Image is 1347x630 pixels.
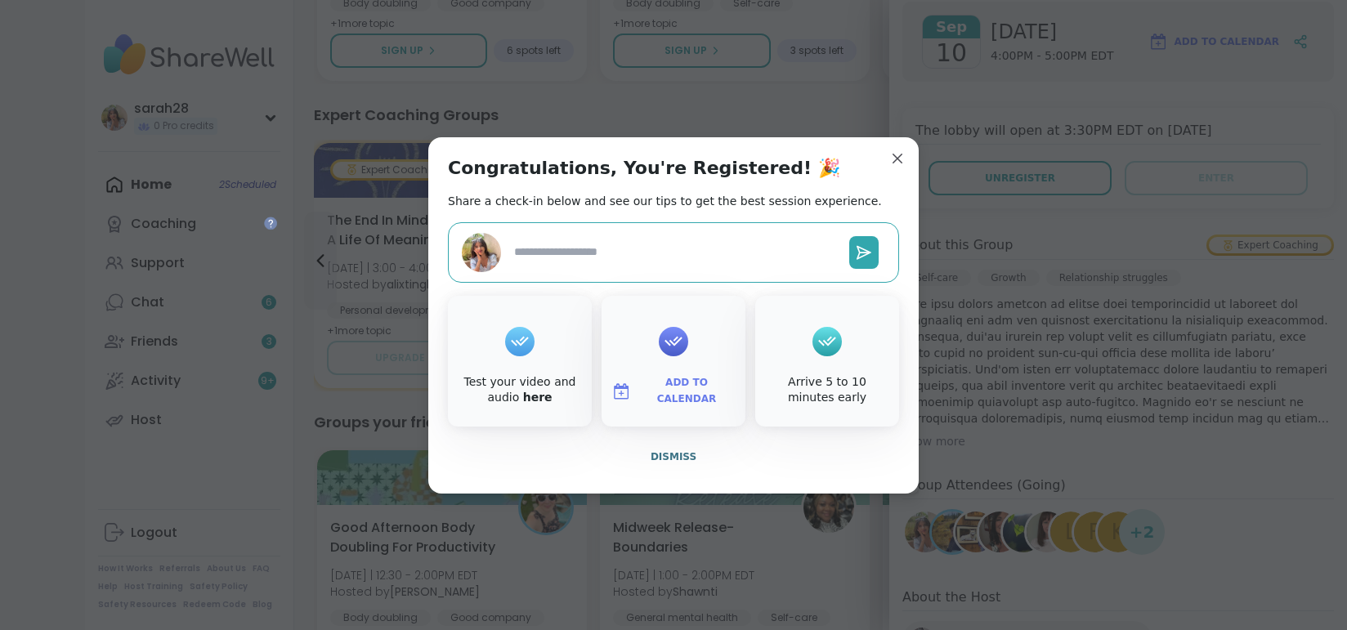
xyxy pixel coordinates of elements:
button: Dismiss [448,440,899,474]
span: Dismiss [651,451,696,462]
div: Test your video and audio [451,374,588,406]
h1: Congratulations, You're Registered! 🎉 [448,157,840,180]
div: Arrive 5 to 10 minutes early [759,374,896,406]
span: Add to Calendar [638,375,736,407]
iframe: Spotlight [264,217,277,230]
button: Add to Calendar [605,374,742,409]
img: ShareWell Logomark [611,382,631,401]
a: here [523,391,553,404]
img: sarah28 [462,233,501,272]
h2: Share a check-in below and see our tips to get the best session experience. [448,193,882,209]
